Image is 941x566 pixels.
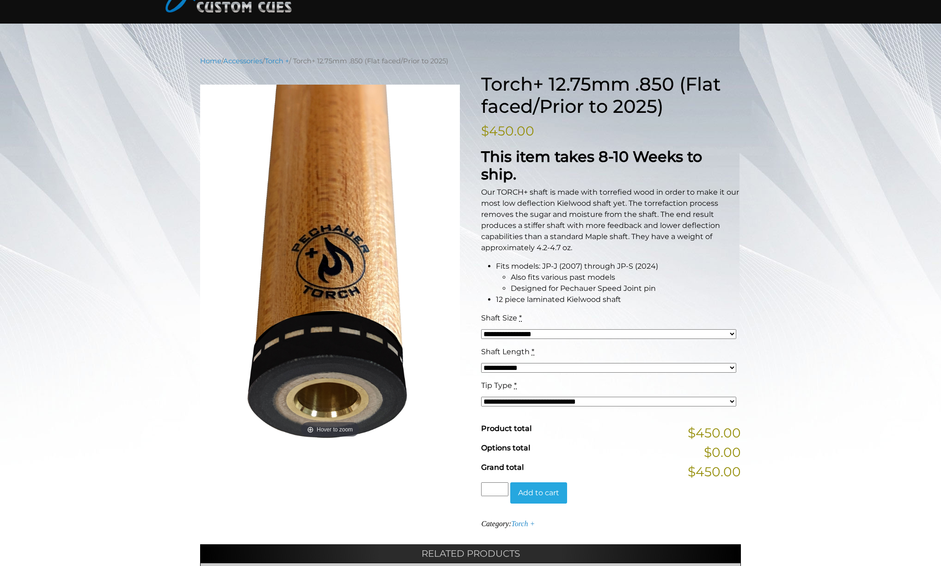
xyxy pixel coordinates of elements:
a: Hover to zoom [200,85,460,441]
abbr: required [532,347,534,356]
a: Torch + [511,520,535,528]
span: $450.00 [688,462,741,481]
span: Category: [481,520,535,528]
a: Home [200,57,221,65]
span: Shaft Size [481,314,517,322]
abbr: required [514,381,517,390]
span: Grand total [481,463,524,472]
span: Options total [481,443,530,452]
span: $450.00 [688,423,741,443]
span: Product total [481,424,532,433]
span: Tip Type [481,381,512,390]
nav: Breadcrumb [200,56,741,66]
span: Shaft Length [481,347,530,356]
li: Also fits various past models [511,272,741,283]
a: Accessories [223,57,263,65]
span: $ [481,123,489,139]
a: Torch + [265,57,289,65]
bdi: 450.00 [481,123,534,139]
li: 12 piece laminated Kielwood shaft [496,294,741,305]
h1: Torch+ 12.75mm .850 (Flat faced/Prior to 2025) [481,73,741,117]
button: Add to cart [510,482,567,504]
input: Product quantity [481,482,508,496]
p: Our TORCH+ shaft is made with torrefied wood in order to make it our most low deflection Kielwood... [481,187,741,253]
h2: Related products [200,544,741,563]
span: $0.00 [704,443,741,462]
abbr: required [519,314,522,322]
img: kielwood-torchplus-jpseries-1.png [200,85,460,441]
li: Designed for Pechauer Speed Joint pin [511,283,741,294]
li: Fits models: JP-J (2007) through JP-S (2024) [496,261,741,294]
strong: This item takes 8-10 Weeks to ship. [481,148,702,183]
